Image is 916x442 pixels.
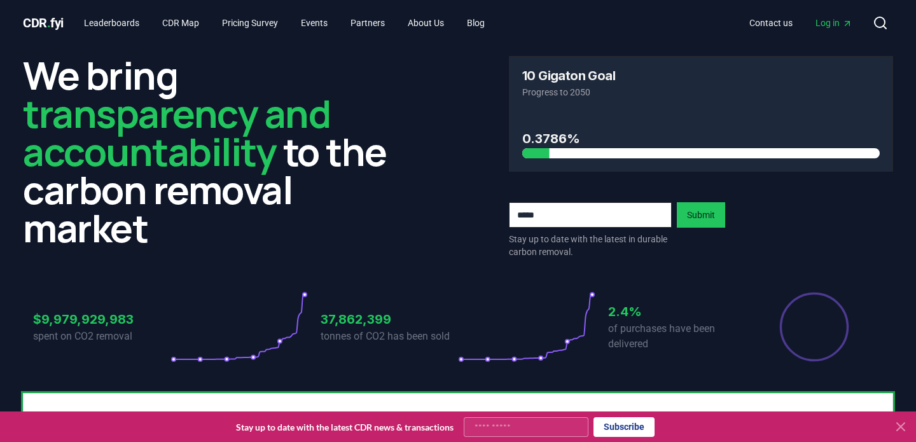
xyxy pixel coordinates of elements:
[739,11,863,34] nav: Main
[522,129,880,148] h3: 0.3786%
[677,202,725,228] button: Submit
[805,11,863,34] a: Log in
[23,56,407,247] h2: We bring to the carbon removal market
[608,302,746,321] h3: 2.4%
[398,11,454,34] a: About Us
[779,291,850,363] div: Percentage of sales delivered
[74,11,495,34] nav: Main
[33,329,170,344] p: spent on CO2 removal
[739,11,803,34] a: Contact us
[509,233,672,258] p: Stay up to date with the latest in durable carbon removal.
[39,409,479,428] h3: Unlock full market insights with our Partner Portal
[321,310,458,329] h3: 37,862,399
[33,310,170,329] h3: $9,979,929,983
[74,11,149,34] a: Leaderboards
[815,17,852,29] span: Log in
[340,11,395,34] a: Partners
[212,11,288,34] a: Pricing Survey
[457,11,495,34] a: Blog
[522,86,880,99] p: Progress to 2050
[321,329,458,344] p: tonnes of CO2 has been sold
[608,321,746,352] p: of purchases have been delivered
[23,87,330,177] span: transparency and accountability
[23,14,64,32] a: CDR.fyi
[47,15,51,31] span: .
[152,11,209,34] a: CDR Map
[291,11,338,34] a: Events
[522,69,615,82] h3: 10 Gigaton Goal
[23,15,64,31] span: CDR fyi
